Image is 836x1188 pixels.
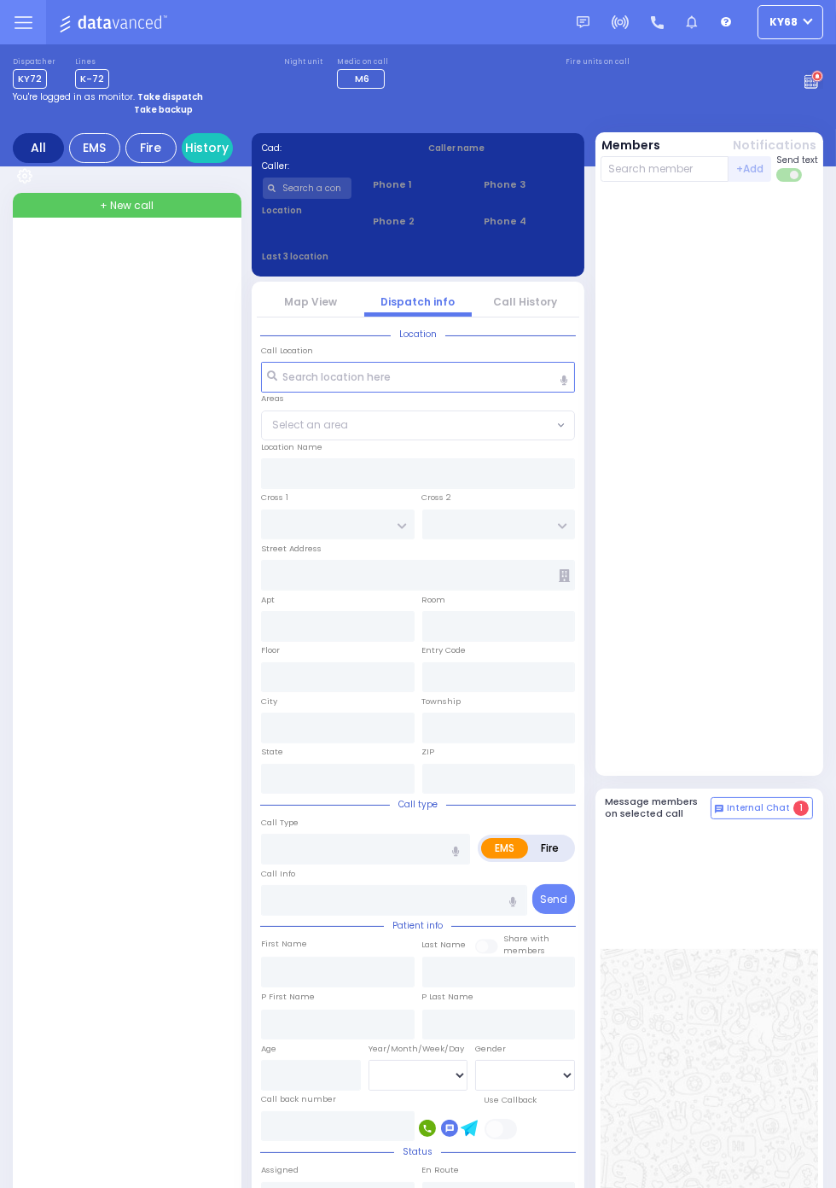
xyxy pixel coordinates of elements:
[793,801,809,816] span: 1
[263,160,408,172] label: Caller:
[261,543,322,555] label: Street Address
[337,57,390,67] label: Medic on call
[261,594,275,606] label: Apt
[394,1145,441,1158] span: Status
[566,57,630,67] label: Fire units on call
[284,57,322,67] label: Night unit
[422,939,467,951] label: Last Name
[261,441,322,453] label: Location Name
[484,178,573,192] span: Phone 3
[606,796,711,818] h5: Message members on selected call
[75,69,109,89] span: K-72
[758,5,823,39] button: ky68
[182,133,233,163] a: History
[475,1043,506,1055] label: Gender
[13,57,55,67] label: Dispatcher
[384,919,451,932] span: Patient info
[715,805,723,813] img: comment-alt.png
[422,1164,460,1176] label: En Route
[261,817,299,829] label: Call Type
[261,696,277,708] label: City
[59,12,172,33] img: Logo
[422,746,435,758] label: ZIP
[75,57,109,67] label: Lines
[484,214,573,229] span: Phone 4
[504,945,546,956] span: members
[100,198,154,213] span: + New call
[261,492,288,504] label: Cross 1
[263,142,408,154] label: Cad:
[355,72,369,85] span: M6
[390,798,446,811] span: Call type
[422,991,474,1003] label: P Last Name
[263,204,352,217] label: Location
[481,838,528,859] label: EMS
[422,492,452,504] label: Cross 2
[577,16,589,29] img: message.svg
[601,156,729,182] input: Search member
[422,594,446,606] label: Room
[261,746,283,758] label: State
[69,133,120,163] div: EMS
[769,15,798,30] span: ky68
[422,696,462,708] label: Township
[776,166,804,183] label: Turn off text
[261,345,313,357] label: Call Location
[13,69,47,89] span: KY72
[272,417,348,433] span: Select an area
[373,178,462,192] span: Phone 1
[391,328,445,341] span: Location
[261,1093,336,1105] label: Call back number
[261,393,284,405] label: Areas
[527,838,572,859] label: Fire
[560,569,571,582] span: Other building occupants
[429,142,574,154] label: Caller name
[261,1164,299,1176] label: Assigned
[504,933,550,944] small: Share with
[125,133,177,163] div: Fire
[261,991,315,1003] label: P First Name
[13,90,135,103] span: You're logged in as monitor.
[284,294,337,309] a: Map View
[261,1043,276,1055] label: Age
[727,802,790,814] span: Internal Chat
[134,103,193,116] strong: Take backup
[494,294,558,309] a: Call History
[381,294,456,309] a: Dispatch info
[369,1043,468,1055] div: Year/Month/Week/Day
[485,1094,537,1106] label: Use Callback
[261,868,295,880] label: Call Info
[373,214,462,229] span: Phone 2
[711,797,813,819] button: Internal Chat 1
[263,250,419,263] label: Last 3 location
[733,137,816,154] button: Notifications
[261,644,280,656] label: Floor
[532,884,575,914] button: Send
[776,154,818,166] span: Send text
[13,133,64,163] div: All
[261,362,575,393] input: Search location here
[263,178,352,199] input: Search a contact
[422,644,467,656] label: Entry Code
[137,90,203,103] strong: Take dispatch
[602,137,661,154] button: Members
[261,938,307,950] label: First Name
